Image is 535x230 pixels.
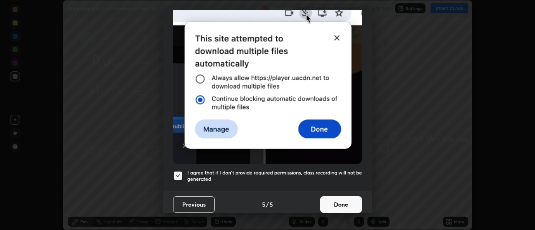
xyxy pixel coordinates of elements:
h4: 5 [262,200,265,209]
button: Done [320,196,362,213]
h5: I agree that if I don't provide required permissions, class recording will not be generated [187,169,362,182]
h4: 5 [270,200,273,209]
h4: / [266,200,269,209]
button: Previous [173,196,215,213]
